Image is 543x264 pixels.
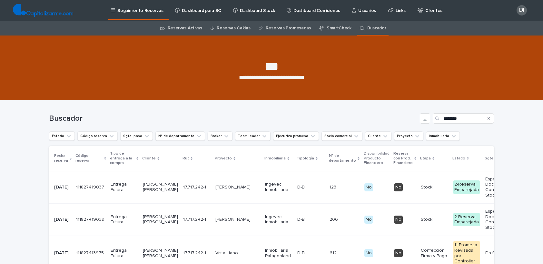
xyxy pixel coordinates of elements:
[364,216,373,224] div: No
[54,250,71,256] p: [DATE]
[183,183,207,190] p: 17.717.242-1
[215,217,260,222] p: [PERSON_NAME]
[367,21,386,36] a: Buscador
[453,213,480,227] div: 2-Reserva Emparejada
[265,248,292,259] p: Inmobiliaria Patagonland
[215,250,260,256] p: Vista Llano
[266,21,311,36] a: Reservas Promesadas
[394,131,423,141] button: Proyecto
[111,214,138,225] p: Entrega Futura
[485,155,505,162] p: Sgte. paso
[76,249,105,256] p: 111827413975
[330,249,338,256] p: 612
[120,131,153,141] button: Sgte. paso
[76,183,105,190] p: 111827419037
[394,183,403,191] div: No
[297,155,314,162] p: Tipología
[485,177,512,198] p: Esperando Docs para Conf de Stock
[264,155,286,162] p: Inmobiliaria
[217,21,250,36] a: Reservas Caídas
[183,249,207,256] p: 17.717.242-1
[297,183,306,190] p: D-B
[421,185,448,190] p: Stock
[517,5,527,15] div: DI
[208,131,232,141] button: Broker
[111,248,138,259] p: Entrega Futura
[421,248,448,259] p: Confección, Firma y Pago
[421,217,448,222] p: Stock
[327,21,351,36] a: SmartCheck
[215,155,232,162] p: Proyecto
[235,131,271,141] button: Team leader
[329,152,356,164] p: N° de departamento
[110,150,135,167] p: Tipo de entrega a la compra
[143,214,178,225] p: [PERSON_NAME] [PERSON_NAME]
[49,131,75,141] button: Estado
[393,150,413,167] p: Reserva con Prod. Financiero
[364,183,373,191] div: No
[143,248,178,259] p: [PERSON_NAME] [PERSON_NAME]
[13,4,73,17] img: TjQlHxlQVOtaKxwbrr5R
[453,180,480,194] div: 2-Reserva Emparejada
[54,217,71,222] p: [DATE]
[365,131,391,141] button: Cliente
[49,114,417,123] h1: Buscador
[433,113,494,124] input: Search
[321,131,362,141] button: Socio comercial
[485,209,512,230] p: Esperando Docs para Conf de Stock
[273,131,319,141] button: Ejecutivo promesa
[168,21,202,36] a: Reservas Activas
[485,250,512,256] p: Fin flujo RPS
[364,150,390,167] p: Disponibilidad Producto Financiero
[452,155,465,162] p: Estado
[183,155,189,162] p: Rut
[111,182,138,193] p: Entrega Futura
[394,249,403,257] div: No
[265,182,292,193] p: Ingevec Inmobiliaria
[54,152,68,164] p: Fecha reserva
[183,216,207,222] p: 17.717.242-1
[215,185,260,190] p: [PERSON_NAME]
[155,131,205,141] button: N° de departamento
[426,131,460,141] button: Inmobiliaria
[142,155,156,162] p: Cliente
[394,216,403,224] div: No
[77,131,118,141] button: Código reserva
[364,249,373,257] div: No
[265,214,292,225] p: Ingevec Inmobiliaria
[75,152,103,164] p: Código reserva
[330,216,339,222] p: 206
[297,249,306,256] p: D-B
[420,155,431,162] p: Etapa
[143,182,178,193] p: [PERSON_NAME] [PERSON_NAME]
[54,185,71,190] p: [DATE]
[330,183,338,190] p: 123
[297,216,306,222] p: D-B
[76,216,106,222] p: 111827419039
